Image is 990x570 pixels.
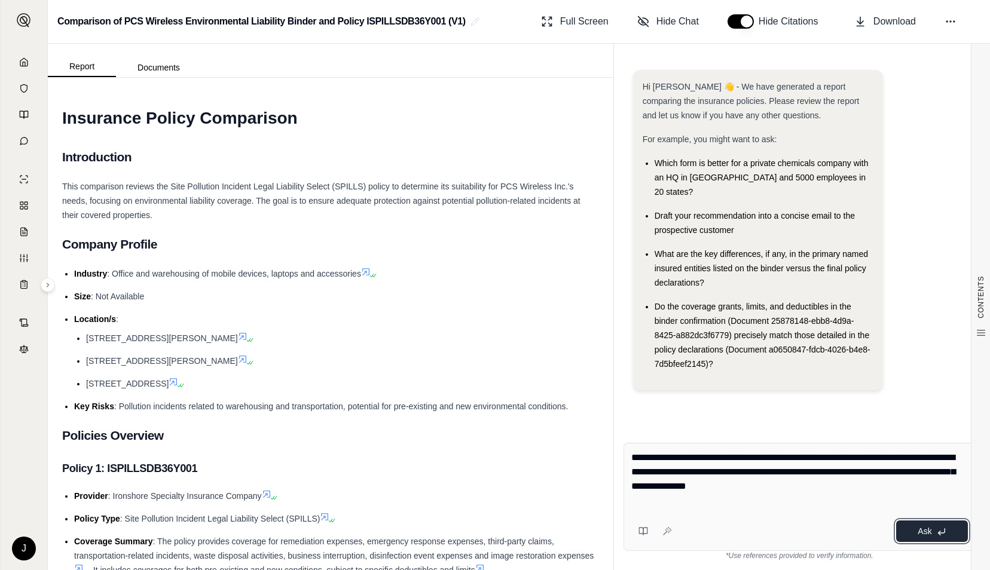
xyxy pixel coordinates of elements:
[62,145,599,170] h2: Introduction
[655,302,870,369] span: Do the coverage grants, limits, and deductibles in the binder confirmation (Document 25878148-ebb...
[655,211,855,235] span: Draft your recommendation into a concise email to the prospective customer
[91,292,144,301] span: : Not Available
[850,10,921,33] button: Download
[759,14,826,29] span: Hide Citations
[74,292,91,301] span: Size
[8,272,40,296] a: Coverage Table
[116,58,201,77] button: Documents
[643,82,860,120] span: Hi [PERSON_NAME] 👋 - We have generated a report comparing the insurance policies. Please review t...
[632,10,704,33] button: Hide Chat
[74,269,107,278] span: Industry
[8,129,40,153] a: Chat
[655,249,868,287] span: What are the key differences, if any, in the primary named insured entities listed on the binder ...
[86,356,238,366] span: [STREET_ADDRESS][PERSON_NAME]
[86,379,169,388] span: [STREET_ADDRESS]
[62,102,599,135] h1: Insurance Policy Comparison
[536,10,613,33] button: Full Screen
[108,491,262,501] span: : Ironshore Specialty Insurance Company
[12,537,36,560] div: J
[8,220,40,244] a: Claim Coverage
[624,551,976,560] div: *Use references provided to verify information.
[8,103,40,127] a: Prompt Library
[976,276,986,318] span: CONTENTS
[62,423,599,448] h2: Policies Overview
[17,13,31,27] img: Expand sidebar
[74,491,108,501] span: Provider
[656,14,699,29] span: Hide Chat
[655,158,869,197] span: Which form is better for a private chemicals company with an HQ in [GEOGRAPHIC_DATA] and 5000 emp...
[918,526,931,536] span: Ask
[114,402,569,411] span: : Pollution incidents related to warehousing and transportation, potential for pre-existing and n...
[8,167,40,191] a: Single Policy
[8,246,40,270] a: Custom Report
[41,278,55,292] button: Expand sidebar
[62,458,599,479] h3: Policy 1: ISPILLSDB36Y001
[8,194,40,217] a: Policy Comparisons
[120,514,320,523] span: : Site Pollution Incident Legal Liability Select (SPILLS)
[62,182,580,220] span: This comparison reviews the Site Pollution Incident Legal Liability Select (SPILLS) policy to det...
[74,514,120,523] span: Policy Type
[8,50,40,74] a: Home
[643,134,777,144] span: For example, you might want to ask:
[560,14,609,29] span: Full Screen
[74,537,153,546] span: Coverage Summary
[8,311,40,335] a: Contract Analysis
[873,14,916,29] span: Download
[48,57,116,77] button: Report
[74,537,594,560] span: : The policy provides coverage for remediation expenses, emergency response expenses, third-party...
[116,314,118,324] span: :
[12,8,36,32] button: Expand sidebar
[74,402,114,411] span: Key Risks
[8,76,40,100] a: Documents Vault
[74,314,116,324] span: Location/s
[896,520,968,542] button: Ask
[62,232,599,257] h2: Company Profile
[86,333,238,343] span: [STREET_ADDRESS][PERSON_NAME]
[8,337,40,361] a: Legal Search Engine
[107,269,361,278] span: : Office and warehousing of mobile devices, laptops and accessories
[57,11,466,32] h2: Comparison of PCS Wireless Environmental Liability Binder and Policy ISPILLSDB36Y001 (V1)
